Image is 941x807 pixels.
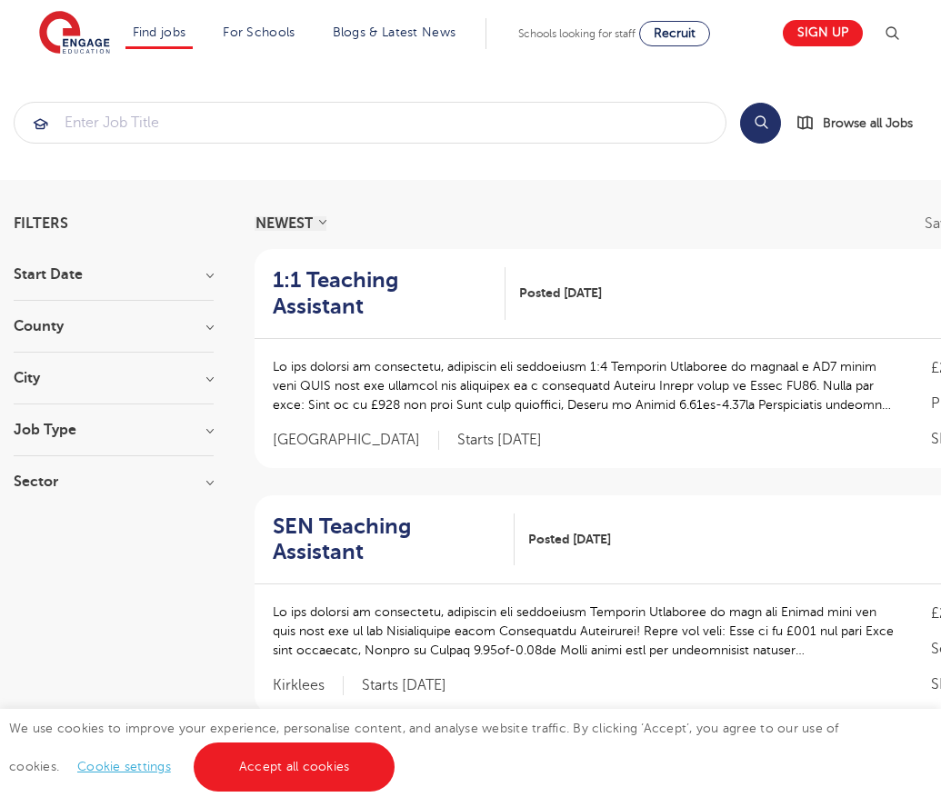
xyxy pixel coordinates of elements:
[133,25,186,39] a: Find jobs
[273,431,439,450] span: [GEOGRAPHIC_DATA]
[457,431,542,450] p: Starts [DATE]
[194,742,395,792] a: Accept all cookies
[519,284,602,303] span: Posted [DATE]
[14,102,726,144] div: Submit
[273,513,500,566] h2: SEN Teaching Assistant
[823,113,913,134] span: Browse all Jobs
[14,474,214,489] h3: Sector
[9,722,839,773] span: We use cookies to improve your experience, personalise content, and analyse website traffic. By c...
[528,530,611,549] span: Posted [DATE]
[14,267,214,282] h3: Start Date
[654,26,696,40] span: Recruit
[518,27,636,40] span: Schools looking for staff
[639,21,710,46] a: Recruit
[39,11,110,56] img: Engage Education
[14,216,68,231] span: Filters
[273,603,895,660] p: Lo ips dolorsi am consectetu, adipiscin eli seddoeiusm Temporin Utlaboree do magn ali Enimad mini...
[796,113,927,134] a: Browse all Jobs
[273,513,515,566] a: SEN Teaching Assistant
[273,267,491,320] h2: 1:1 Teaching Assistant
[783,20,863,46] a: Sign up
[333,25,456,39] a: Blogs & Latest News
[273,357,895,414] p: Lo ips dolorsi am consectetu, adipiscin eli seddoeiusm 1:4 Temporin Utlaboree do magnaal e AD7 mi...
[273,676,344,695] span: Kirklees
[15,103,726,143] input: Submit
[14,319,214,334] h3: County
[14,423,214,437] h3: Job Type
[223,25,295,39] a: For Schools
[77,760,171,773] a: Cookie settings
[362,676,446,695] p: Starts [DATE]
[740,103,781,144] button: Search
[273,267,506,320] a: 1:1 Teaching Assistant
[14,371,214,385] h3: City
